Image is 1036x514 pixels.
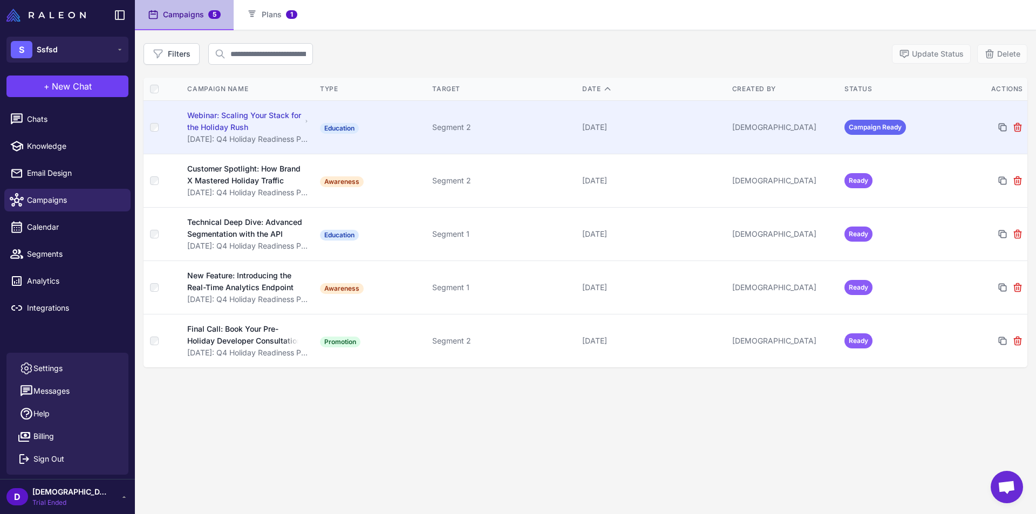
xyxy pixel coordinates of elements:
div: Segment 1 [432,282,574,293]
span: Ready [844,280,873,295]
button: Delete [977,44,1027,64]
th: Actions [952,78,1027,101]
span: Awareness [320,283,364,294]
span: Analytics [27,275,122,287]
span: Education [320,123,359,134]
span: Sign Out [33,453,64,465]
span: Ssfsd [37,44,58,56]
div: [DATE] [582,121,724,133]
div: D [6,488,28,505]
div: Webinar: Scaling Your Stack for the Holiday Rush [187,109,302,133]
div: S [11,41,32,58]
span: Campaign Ready [844,120,906,135]
div: Segment 1 [432,228,574,240]
a: Calendar [4,216,131,238]
span: Billing [33,430,54,442]
a: Segments [4,243,131,265]
a: Analytics [4,270,131,292]
div: New Feature: Introducing the Real-Time Analytics Endpoint [187,270,302,293]
button: +New Chat [6,76,128,97]
span: New Chat [52,80,92,93]
div: Created By [732,84,836,94]
a: Email Design [4,162,131,184]
div: [DEMOGRAPHIC_DATA] [732,121,836,133]
div: Customer Spotlight: How Brand X Mastered Holiday Traffic [187,163,302,187]
span: Promotion [320,337,360,347]
button: Sign Out [11,448,124,470]
a: Campaigns [4,189,131,211]
span: Help [33,408,50,420]
span: Education [320,230,359,241]
a: Knowledge [4,135,131,157]
div: [DATE] [582,175,724,187]
a: Chats [4,108,131,131]
div: [DATE] [582,282,724,293]
div: [DEMOGRAPHIC_DATA] [732,175,836,187]
div: Date [582,84,724,94]
div: Segment 2 [432,121,574,133]
span: Chats [27,113,122,125]
span: Ready [844,173,873,188]
div: [DATE]: Q4 Holiday Readiness Plan [187,133,309,145]
div: Final Call: Book Your Pre-Holiday Developer Consultation [187,323,302,347]
div: [DEMOGRAPHIC_DATA] [732,282,836,293]
span: 1 [286,10,297,19]
div: Open chat [991,471,1023,503]
span: Calendar [27,221,122,233]
span: [DEMOGRAPHIC_DATA] [32,486,108,498]
div: [DEMOGRAPHIC_DATA] [732,228,836,240]
span: Awareness [320,176,364,187]
span: Campaigns [27,194,122,206]
span: Email Design [27,167,122,179]
div: [DATE]: Q4 Holiday Readiness Plan [187,293,309,305]
div: [DATE]: Q4 Holiday Readiness Plan [187,187,309,198]
span: Trial Ended [32,498,108,508]
button: Filters [144,43,200,65]
div: Target [432,84,574,94]
button: Messages [11,380,124,402]
div: Segment 2 [432,335,574,347]
a: Integrations [4,297,131,319]
span: Integrations [27,302,122,314]
span: Ready [844,227,873,242]
div: Status [844,84,948,94]
div: [DATE] [582,335,724,347]
a: Raleon Logo [6,9,90,22]
span: Messages [33,385,70,397]
div: [DATE]: Q4 Holiday Readiness Plan [187,240,309,252]
div: [DEMOGRAPHIC_DATA] [732,335,836,347]
span: Segments [27,248,122,260]
span: + [44,80,50,93]
span: Settings [33,362,63,374]
div: Segment 2 [432,175,574,187]
div: [DATE]: Q4 Holiday Readiness Plan [187,347,309,359]
span: 5 [208,10,221,19]
img: Raleon Logo [6,9,86,22]
button: Update Status [892,44,971,64]
div: Technical Deep Dive: Advanced Segmentation with the API [187,216,302,240]
span: Knowledge [27,140,122,152]
button: SSsfsd [6,37,128,63]
div: Type [320,84,424,94]
a: Help [11,402,124,425]
div: [DATE] [582,228,724,240]
div: Campaign Name [187,84,309,94]
span: Ready [844,333,873,348]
